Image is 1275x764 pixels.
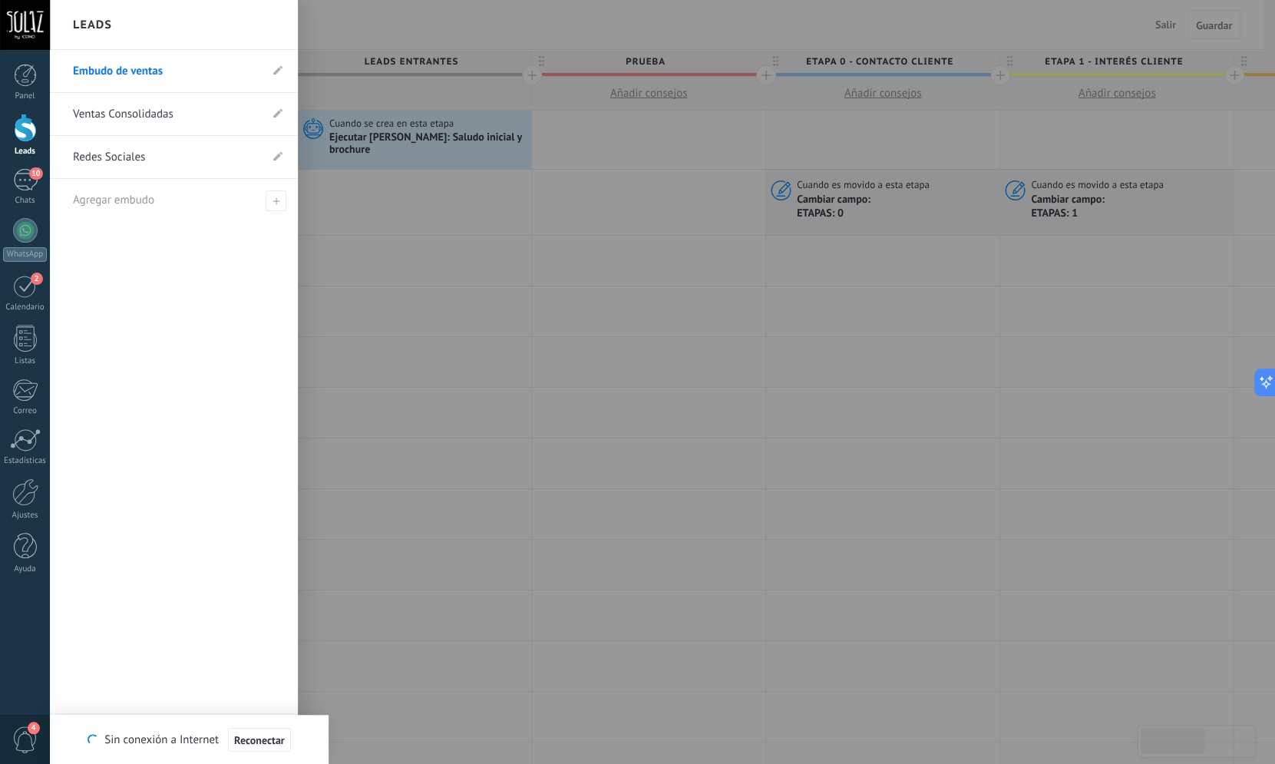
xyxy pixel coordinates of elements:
div: Listas [3,356,48,366]
span: Reconectar [234,735,285,746]
span: Agregar embudo [73,193,154,207]
div: WhatsApp [3,247,47,262]
div: Calendario [3,303,48,313]
a: Todos los leads [50,714,298,764]
div: Ajustes [3,511,48,521]
div: Leads [3,147,48,157]
span: 10 [29,167,42,180]
button: Reconectar [228,728,291,752]
span: Agregar embudo [266,190,286,211]
div: Estadísticas [3,456,48,466]
div: Chats [3,196,48,206]
a: Embudo de ventas [73,50,259,93]
div: Ayuda [3,564,48,574]
span: 4 [28,722,40,734]
div: Correo [3,406,48,416]
h2: Leads [73,1,112,49]
div: Sin conexión a Internet [88,727,290,752]
div: Panel [3,91,48,101]
a: Ventas Consolidadas [73,93,259,136]
span: 2 [31,273,43,285]
a: Redes Sociales [73,136,259,179]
